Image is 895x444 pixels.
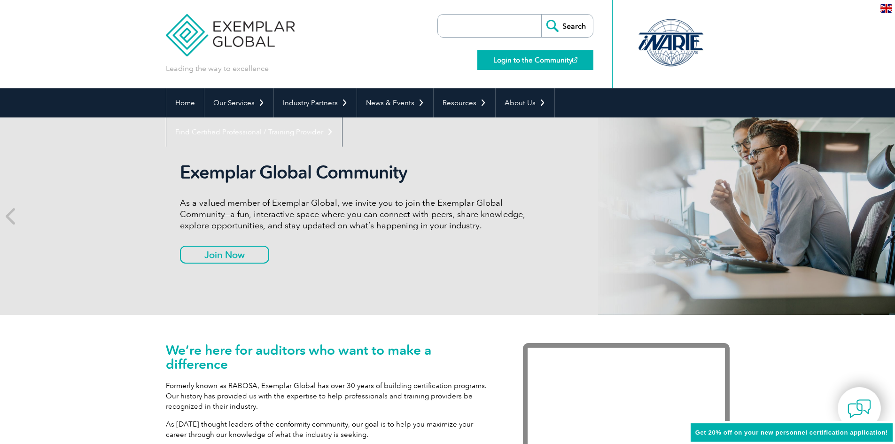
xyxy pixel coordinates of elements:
a: About Us [496,88,554,117]
a: Find Certified Professional / Training Provider [166,117,342,147]
a: Our Services [204,88,273,117]
a: Login to the Community [477,50,593,70]
h1: We’re here for auditors who want to make a difference [166,343,495,371]
p: As a valued member of Exemplar Global, we invite you to join the Exemplar Global Community—a fun,... [180,197,532,231]
a: Resources [434,88,495,117]
p: Formerly known as RABQSA, Exemplar Global has over 30 years of building certification programs. O... [166,381,495,412]
a: Home [166,88,204,117]
a: Industry Partners [274,88,357,117]
a: News & Events [357,88,433,117]
a: Join Now [180,246,269,264]
span: Get 20% off on your new personnel certification application! [695,429,888,436]
img: en [880,4,892,13]
img: contact-chat.png [848,397,871,421]
p: Leading the way to excellence [166,63,269,74]
h2: Exemplar Global Community [180,162,532,183]
img: open_square.png [572,57,577,62]
input: Search [541,15,593,37]
p: As [DATE] thought leaders of the conformity community, our goal is to help you maximize your care... [166,419,495,440]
